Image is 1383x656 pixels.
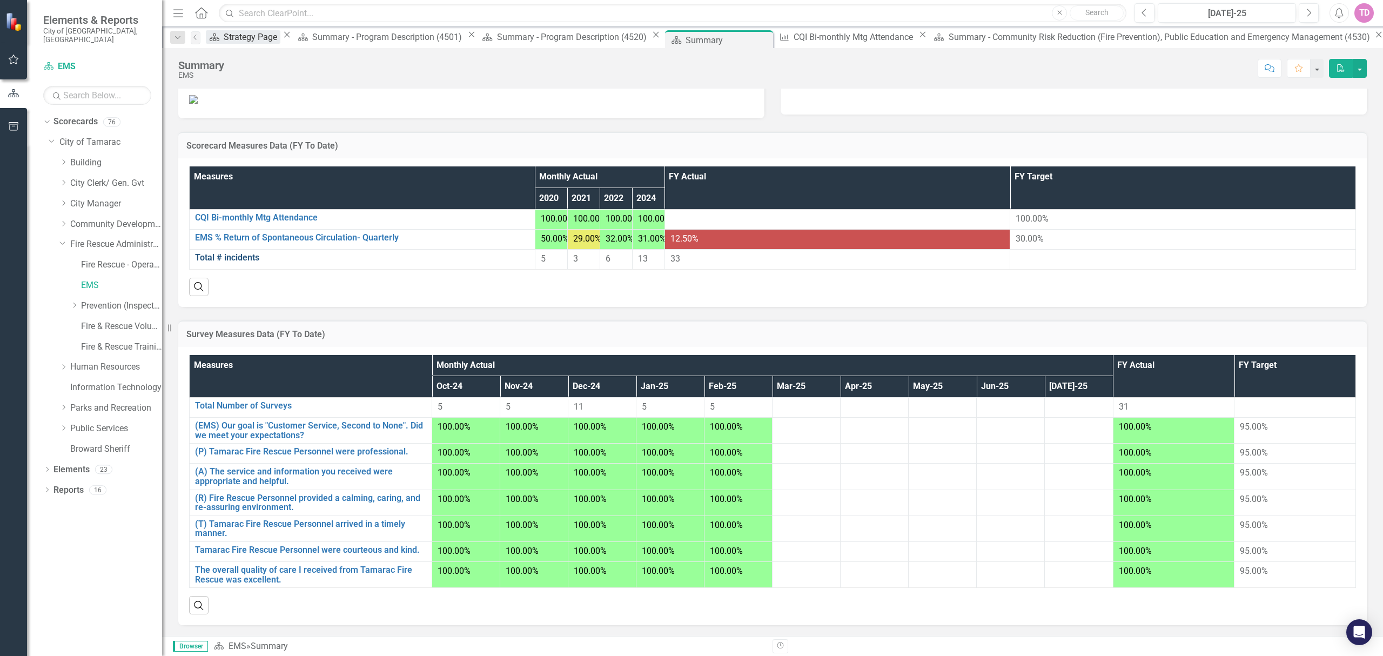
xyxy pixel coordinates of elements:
a: The overall quality of care I received from Tamarac Fire Rescue was excellent. [195,565,426,584]
span: 100.00% [506,447,539,458]
a: City Manager [70,198,162,210]
a: (P) Tamarac Fire Rescue Personnel were professional. [195,447,426,457]
span: 5 [438,401,442,412]
span: 100.00% [642,546,675,556]
span: 5 [642,401,647,412]
div: [DATE]-25 [1162,7,1292,20]
a: Total # incidents [195,253,529,263]
a: Summary - Community Risk Reduction (Fire Prevention), Public Education and Emergency Management (... [929,30,1372,44]
span: 100.00% [574,520,607,530]
span: 50.00% [541,233,569,244]
span: 3 [573,253,578,264]
span: 100.00% [642,447,675,458]
a: Summary - Program Description (4501) [294,30,465,44]
span: 5 [506,401,511,412]
span: 100.00% [574,421,607,432]
span: 100.00% [710,546,743,556]
span: 100.00% [574,566,607,576]
span: 31.00% [638,233,666,244]
a: CQI Bi-monthly Mtg Attendance [775,30,916,44]
a: CQI Bi-monthly Mtg Attendance [195,213,529,223]
span: 100.00% [438,520,471,530]
a: Summary - Program Description (4520) [479,30,649,44]
a: City of Tamarac [59,136,162,149]
span: 29.00% [573,233,601,244]
a: Prevention (Inspections) [81,300,162,312]
span: 11 [574,401,583,412]
a: Reports [53,484,84,497]
span: 100.00% [710,494,743,504]
div: Summary - Program Description (4501) [312,30,465,44]
span: 100.00% [710,421,743,432]
span: 100.00% [1119,447,1152,458]
a: Information Technology [70,381,162,394]
span: 100.00% [642,566,675,576]
span: 100.00% [438,566,471,576]
span: 100.00% [1119,546,1152,556]
span: 100.00% [1119,421,1152,432]
a: EMS [81,279,162,292]
span: 100.00% [506,520,539,530]
div: Summary - Program Description (4520) [497,30,649,44]
span: 100.00% [1119,467,1152,478]
a: Fire Rescue Administration [70,238,162,251]
span: 100.00% [506,494,539,504]
span: 100.00% [438,467,471,478]
img: R3%20v3.jpg [189,95,198,104]
a: Human Resources [70,361,162,373]
div: CQI Bi-monthly Mtg Attendance [794,30,916,44]
div: Open Intercom Messenger [1346,619,1372,645]
a: EMS % Return of Spontaneous Circulation- Quarterly [195,233,529,243]
span: 100.00% [506,421,539,432]
div: Summary [686,34,770,47]
span: 100.00% [506,467,539,478]
a: EMS [229,641,246,651]
a: (EMS) Our goal is "Customer Service, Second to None". Did we meet your expectations? [195,421,426,440]
span: 95.00% [1240,467,1268,478]
a: Public Services [70,423,162,435]
span: 100.00% [1016,213,1049,224]
span: 100.00% [573,213,606,224]
span: 95.00% [1240,546,1268,556]
span: 100.00% [574,494,607,504]
div: 76 [103,117,120,126]
span: 95.00% [1240,520,1268,530]
span: 100.00% [438,494,471,504]
h3: Survey Measures Data (FY To Date) [186,330,1359,339]
span: 31 [1119,401,1129,412]
a: Fire & Rescue Training [81,341,162,353]
span: 100.00% [438,447,471,458]
span: 95.00% [1240,566,1268,576]
span: 100.00% [438,421,471,432]
span: 5 [710,401,715,412]
span: 100.00% [710,447,743,458]
div: 23 [95,465,112,474]
span: Elements & Reports [43,14,151,26]
span: 100.00% [574,447,607,458]
a: Fire Rescue - Operations [81,259,162,271]
span: 100.00% [1119,494,1152,504]
span: 100.00% [642,494,675,504]
span: 100.00% [1119,520,1152,530]
span: 33 [670,253,680,264]
div: 16 [89,485,106,494]
span: 5 [541,253,546,264]
span: 12.50% [670,233,699,244]
span: 95.00% [1240,494,1268,504]
span: 100.00% [642,467,675,478]
span: 100.00% [506,546,539,556]
span: 100.00% [606,213,639,224]
input: Search Below... [43,86,151,105]
span: 100.00% [541,213,574,224]
span: 100.00% [438,546,471,556]
a: Total Number of Surveys [195,401,426,411]
div: Summary - Community Risk Reduction (Fire Prevention), Public Education and Emergency Management (... [949,30,1372,44]
span: 100.00% [710,467,743,478]
button: TD [1354,3,1374,23]
div: » [213,640,764,653]
span: 100.00% [642,421,675,432]
span: 100.00% [710,566,743,576]
span: 100.00% [574,546,607,556]
span: 95.00% [1240,447,1268,458]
